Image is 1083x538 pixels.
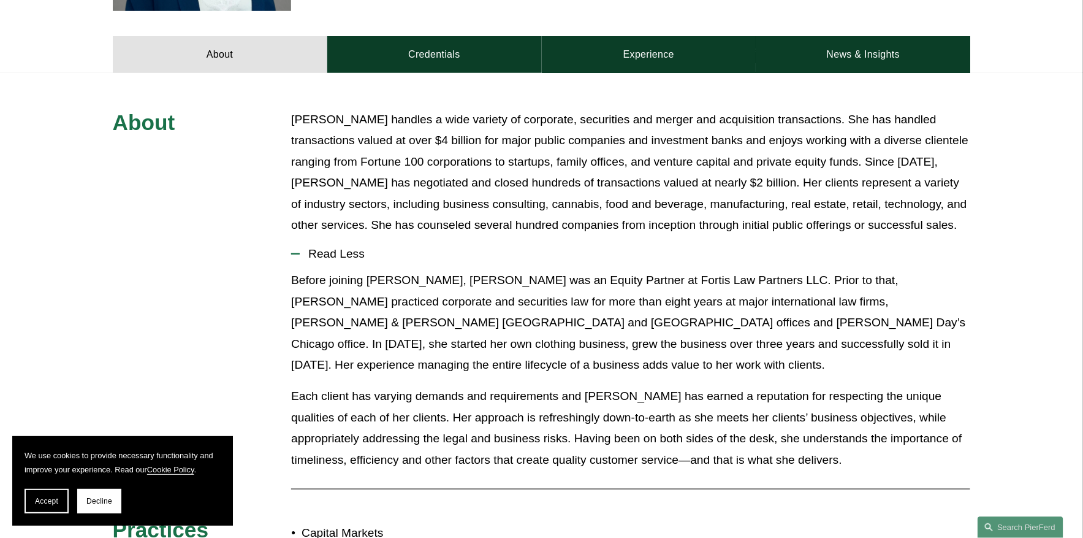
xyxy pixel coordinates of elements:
a: News & Insights [756,36,970,73]
button: Read Less [291,238,970,270]
p: We use cookies to provide necessary functionality and improve your experience. Read our . [25,448,221,477]
p: Each client has varying demands and requirements and [PERSON_NAME] has earned a reputation for re... [291,386,970,471]
span: Read Less [300,247,970,261]
a: Search this site [978,517,1063,538]
section: Cookie banner [12,436,233,526]
span: About [113,110,175,134]
button: Decline [77,489,121,513]
button: Accept [25,489,69,513]
a: About [113,36,327,73]
a: Experience [542,36,756,73]
p: Before joining [PERSON_NAME], [PERSON_NAME] was an Equity Partner at Fortis Law Partners LLC. Pri... [291,270,970,376]
a: Cookie Policy [147,465,194,474]
span: Accept [35,497,58,505]
span: Decline [86,497,112,505]
p: [PERSON_NAME] handles a wide variety of corporate, securities and merger and acquisition transact... [291,109,970,236]
a: Credentials [327,36,542,73]
div: Read Less [291,270,970,480]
